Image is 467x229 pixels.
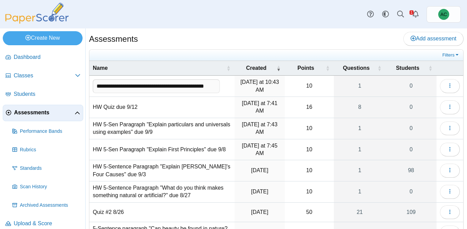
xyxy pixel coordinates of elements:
a: 98 [386,160,437,181]
a: 0 [386,118,437,139]
span: Upload & Score [14,220,80,227]
td: HW 5-Sentence Paragraph "What do you think makes something natural or artificial?" due 8/27 [89,181,235,203]
span: Performance Bands [20,128,80,135]
a: 0 [386,139,437,160]
span: Questions [343,65,369,71]
span: Andrew Christman [438,9,449,20]
a: 0 [386,181,437,202]
td: 10 [285,139,334,161]
span: Points [298,65,314,71]
span: Andrew Christman [440,12,447,17]
a: 109 [386,203,437,222]
td: 10 [285,76,334,97]
time: Sep 11, 2025 at 10:43 AM [240,79,279,92]
a: Alerts [408,7,423,22]
a: 0 [386,76,437,97]
a: Dashboard [3,49,83,66]
time: Sep 2, 2025 at 7:50 AM [251,167,268,173]
a: 0 [386,97,437,118]
a: Assessments [3,105,83,121]
td: HW 5-Sen Paragraph "Explain particulars and universals using examples" due 9/9 [89,118,235,139]
a: Filters [441,52,462,59]
td: 10 [285,118,334,139]
a: Add assessment [403,32,464,46]
span: Add assessment [411,36,456,41]
a: Rubrics [10,142,83,158]
span: Students [396,65,419,71]
a: 1 [334,76,386,97]
td: HW 5-Sen Paragraph "Explain First Principles" due 9/8 [89,139,235,161]
time: Sep 8, 2025 at 7:43 AM [242,122,278,135]
span: Assessments [14,109,75,116]
a: Performance Bands [10,123,83,140]
a: 1 [334,181,386,202]
span: Name : Activate to sort [226,61,230,75]
span: Created : Activate to remove sorting [277,61,281,75]
h1: Assessments [89,33,138,45]
a: Standards [10,160,83,177]
a: Students [3,86,83,103]
span: Name [93,65,108,71]
span: Points : Activate to sort [326,61,330,75]
span: Questions : Activate to sort [377,61,381,75]
time: Sep 11, 2025 at 7:41 AM [242,100,278,114]
span: Rubrics [20,147,80,153]
td: 50 [285,203,334,222]
a: 21 [334,203,386,222]
span: Created [246,65,267,71]
a: 1 [334,139,386,160]
td: HW Quiz due 9/12 [89,97,235,118]
span: Classes [14,72,75,79]
span: Dashboard [14,53,80,61]
td: 16 [285,97,334,118]
a: Archived Assessments [10,197,83,214]
span: Archived Assessments [20,202,80,209]
a: Create New [3,31,83,45]
time: Sep 5, 2025 at 7:45 AM [242,143,278,156]
time: Aug 25, 2025 at 12:32 PM [251,209,268,215]
a: Scan History [10,179,83,195]
a: PaperScorer [3,19,71,25]
img: PaperScorer [3,3,71,24]
a: Andrew Christman [427,6,461,23]
td: 10 [285,181,334,203]
td: Quiz #2 8/26 [89,203,235,222]
span: Students [14,90,80,98]
span: Standards [20,165,80,172]
span: Students : Activate to sort [428,61,432,75]
a: 1 [334,160,386,181]
td: HW 5-Sentence Paragraph "Explain [PERSON_NAME]'s Four Causes" due 9/3 [89,160,235,181]
span: Scan History [20,183,80,190]
a: 1 [334,118,386,139]
a: Classes [3,68,83,84]
td: 10 [285,160,334,181]
a: 8 [334,97,386,118]
time: Aug 26, 2025 at 7:52 AM [251,189,268,194]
